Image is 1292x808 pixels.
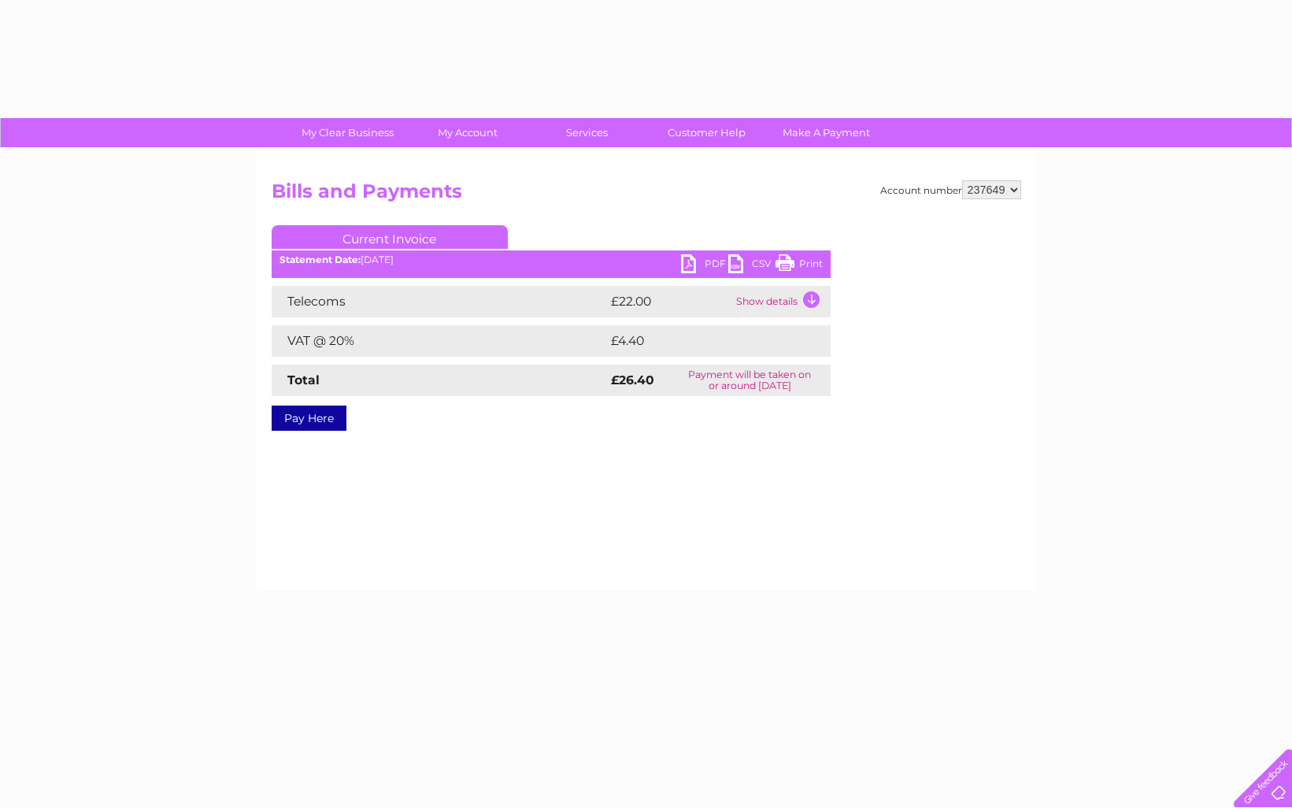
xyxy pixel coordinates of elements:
[681,254,728,277] a: PDF
[761,118,891,147] a: Make A Payment
[272,286,607,317] td: Telecoms
[642,118,772,147] a: Customer Help
[607,286,732,317] td: £22.00
[776,254,823,277] a: Print
[728,254,776,277] a: CSV
[669,365,830,396] td: Payment will be taken on or around [DATE]
[272,225,508,249] a: Current Invoice
[287,372,320,387] strong: Total
[522,118,652,147] a: Services
[880,180,1021,199] div: Account number
[272,180,1021,210] h2: Bills and Payments
[272,254,831,265] div: [DATE]
[732,286,831,317] td: Show details
[280,254,361,265] b: Statement Date:
[607,325,794,357] td: £4.40
[272,406,346,431] a: Pay Here
[272,325,607,357] td: VAT @ 20%
[402,118,532,147] a: My Account
[283,118,413,147] a: My Clear Business
[611,372,654,387] strong: £26.40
